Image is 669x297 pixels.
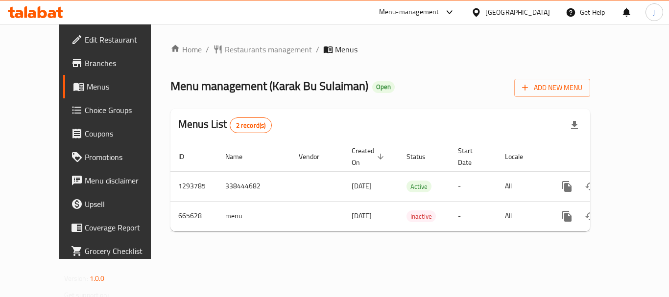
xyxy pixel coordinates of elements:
[170,142,657,231] table: enhanced table
[352,180,372,192] span: [DATE]
[316,44,319,55] li: /
[63,51,171,75] a: Branches
[213,44,312,55] a: Restaurants management
[63,28,171,51] a: Edit Restaurant
[170,44,202,55] a: Home
[85,198,163,210] span: Upsell
[406,210,436,222] div: Inactive
[579,205,602,228] button: Change Status
[63,75,171,98] a: Menus
[85,151,163,163] span: Promotions
[85,175,163,186] span: Menu disclaimer
[485,7,550,18] div: [GEOGRAPHIC_DATA]
[352,209,372,222] span: [DATE]
[170,44,590,55] nav: breadcrumb
[225,44,312,55] span: Restaurants management
[206,44,209,55] li: /
[63,145,171,169] a: Promotions
[352,145,387,168] span: Created On
[379,6,439,18] div: Menu-management
[299,151,332,162] span: Vendor
[178,117,272,133] h2: Menus List
[450,201,497,231] td: -
[522,82,582,94] span: Add New Menu
[555,175,579,198] button: more
[579,175,602,198] button: Change Status
[406,211,436,222] span: Inactive
[555,205,579,228] button: more
[514,79,590,97] button: Add New Menu
[63,122,171,145] a: Coupons
[85,245,163,257] span: Grocery Checklist
[450,171,497,201] td: -
[563,114,586,137] div: Export file
[87,81,163,92] span: Menus
[170,201,217,231] td: 665628
[90,272,105,285] span: 1.0.0
[63,216,171,239] a: Coverage Report
[178,151,197,162] span: ID
[63,98,171,122] a: Choice Groups
[63,192,171,216] a: Upsell
[63,239,171,263] a: Grocery Checklist
[85,104,163,116] span: Choice Groups
[85,34,163,46] span: Edit Restaurant
[217,201,291,231] td: menu
[372,81,395,93] div: Open
[497,171,548,201] td: All
[497,201,548,231] td: All
[170,75,368,97] span: Menu management ( Karak Bu Sulaiman )
[335,44,358,55] span: Menus
[170,171,217,201] td: 1293785
[64,272,88,285] span: Version:
[372,83,395,91] span: Open
[548,142,657,172] th: Actions
[505,151,536,162] span: Locale
[85,57,163,69] span: Branches
[230,121,272,130] span: 2 record(s)
[63,169,171,192] a: Menu disclaimer
[85,128,163,139] span: Coupons
[85,222,163,233] span: Coverage Report
[653,7,655,18] span: j
[225,151,255,162] span: Name
[217,171,291,201] td: 338444682
[230,117,272,133] div: Total records count
[406,151,438,162] span: Status
[406,181,431,192] span: Active
[458,145,485,168] span: Start Date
